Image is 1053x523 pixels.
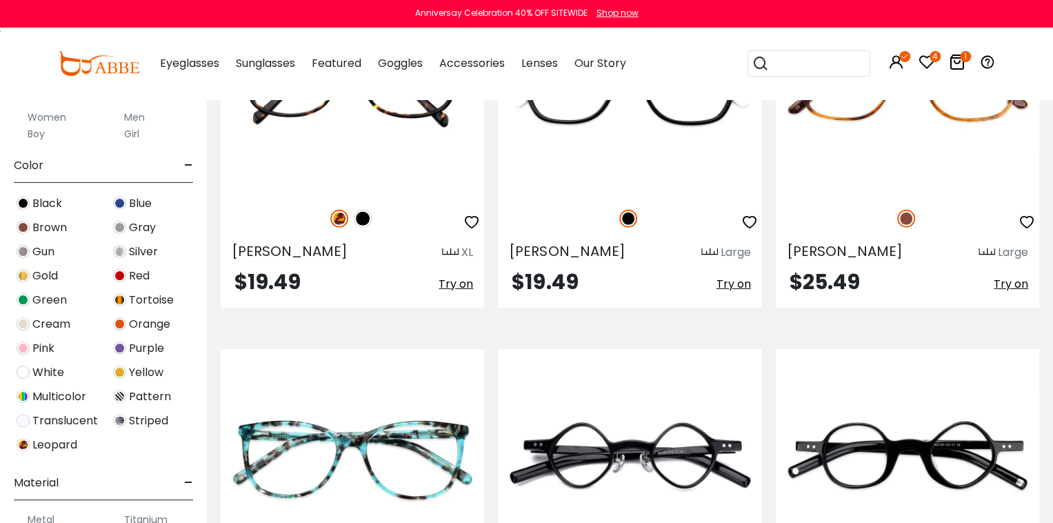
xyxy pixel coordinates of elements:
[113,414,126,427] img: Striped
[596,7,639,19] div: Shop now
[415,7,588,19] div: Anniversay Celebration 40% OFF SITEWIDE
[998,244,1028,261] div: Large
[17,317,30,330] img: Cream
[32,244,54,260] span: Gun
[17,342,30,355] img: Pink
[184,466,193,500] span: -
[509,241,625,261] span: [PERSON_NAME]
[721,244,751,261] div: Large
[790,267,860,297] span: $25.49
[590,7,639,19] a: Shop now
[17,293,30,306] img: Green
[960,51,971,62] i: 1
[58,51,139,76] img: abbeglasses.com
[32,388,86,405] span: Multicolor
[32,437,77,453] span: Leopard
[312,55,361,71] span: Featured
[716,272,751,297] button: Try on
[113,197,126,210] img: Blue
[716,276,751,292] span: Try on
[461,244,473,261] div: XL
[619,210,637,228] img: Black
[184,149,193,182] span: -
[129,292,174,308] span: Tortoise
[234,267,301,297] span: $19.49
[17,245,30,258] img: Gun
[14,149,43,182] span: Color
[439,55,505,71] span: Accessories
[113,342,126,355] img: Purple
[32,219,67,236] span: Brown
[442,248,459,258] img: size ruler
[113,221,126,234] img: Gray
[930,51,941,62] i: 4
[113,293,126,306] img: Tortoise
[129,388,171,405] span: Pattern
[949,57,965,72] a: 1
[17,221,30,234] img: Brown
[113,390,126,403] img: Pattern
[17,197,30,210] img: Black
[979,248,995,258] img: size ruler
[439,276,473,292] span: Try on
[574,55,626,71] span: Our Story
[994,272,1028,297] button: Try on
[32,195,62,212] span: Black
[113,317,126,330] img: Orange
[32,413,98,429] span: Translucent
[897,210,915,228] img: Brown
[439,272,473,297] button: Try on
[17,414,30,427] img: Translucent
[160,55,219,71] span: Eyeglasses
[17,438,30,451] img: Leopard
[28,109,66,126] label: Women
[787,241,903,261] span: [PERSON_NAME]
[129,413,168,429] span: Striped
[330,210,348,228] img: Leopard
[512,267,578,297] span: $19.49
[129,268,150,284] span: Red
[113,245,126,258] img: Silver
[129,195,152,212] span: Blue
[17,390,30,403] img: Multicolor
[378,55,423,71] span: Goggles
[32,340,54,357] span: Pink
[236,55,295,71] span: Sunglasses
[701,248,718,258] img: size ruler
[124,109,145,126] label: Men
[14,466,59,500] span: Material
[17,269,30,282] img: Gold
[129,219,156,236] span: Gray
[124,126,139,142] label: Girl
[129,364,163,381] span: Yellow
[32,316,70,333] span: Cream
[129,316,170,333] span: Orange
[994,276,1028,292] span: Try on
[28,126,45,142] label: Boy
[919,57,935,72] a: 4
[113,269,126,282] img: Red
[113,366,126,379] img: Yellow
[354,210,372,228] img: Black
[521,55,558,71] span: Lenses
[129,244,158,260] span: Silver
[32,268,58,284] span: Gold
[32,292,67,308] span: Green
[17,366,30,379] img: White
[32,364,64,381] span: White
[232,241,348,261] span: [PERSON_NAME]
[129,340,164,357] span: Purple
